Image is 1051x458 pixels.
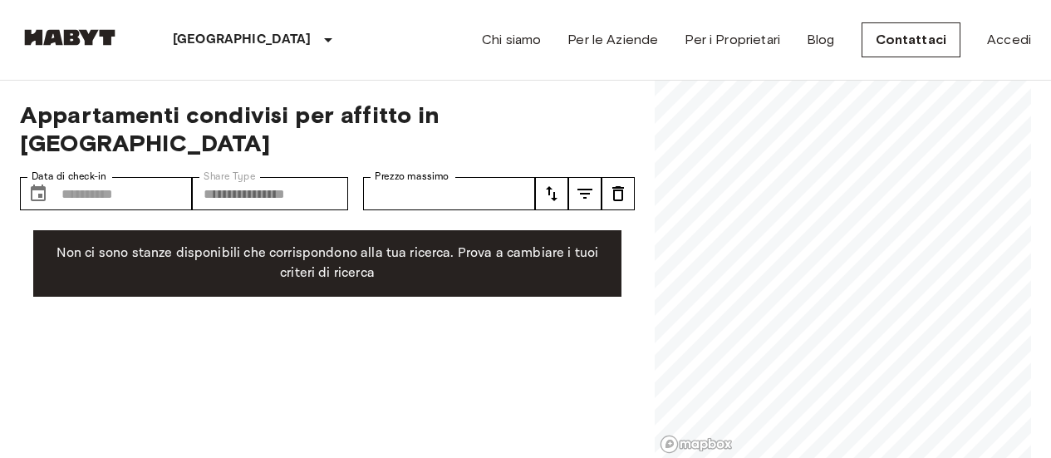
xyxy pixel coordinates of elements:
[47,244,608,283] p: Non ci sono stanze disponibili che corrispondono alla tua ricerca. Prova a cambiare i tuoi criter...
[567,30,658,50] a: Per le Aziende
[807,30,835,50] a: Blog
[660,435,733,454] a: Mapbox logo
[685,30,780,50] a: Per i Proprietari
[204,170,256,184] label: Share Type
[173,30,312,50] p: [GEOGRAPHIC_DATA]
[987,30,1031,50] a: Accedi
[20,29,120,46] img: Habyt
[22,177,55,210] button: Choose date
[32,170,106,184] label: Data di check-in
[20,101,635,157] span: Appartamenti condivisi per affitto in [GEOGRAPHIC_DATA]
[482,30,541,50] a: Chi siamo
[602,177,635,210] button: tune
[375,170,449,184] label: Prezzo massimo
[568,177,602,210] button: tune
[535,177,568,210] button: tune
[862,22,961,57] a: Contattaci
